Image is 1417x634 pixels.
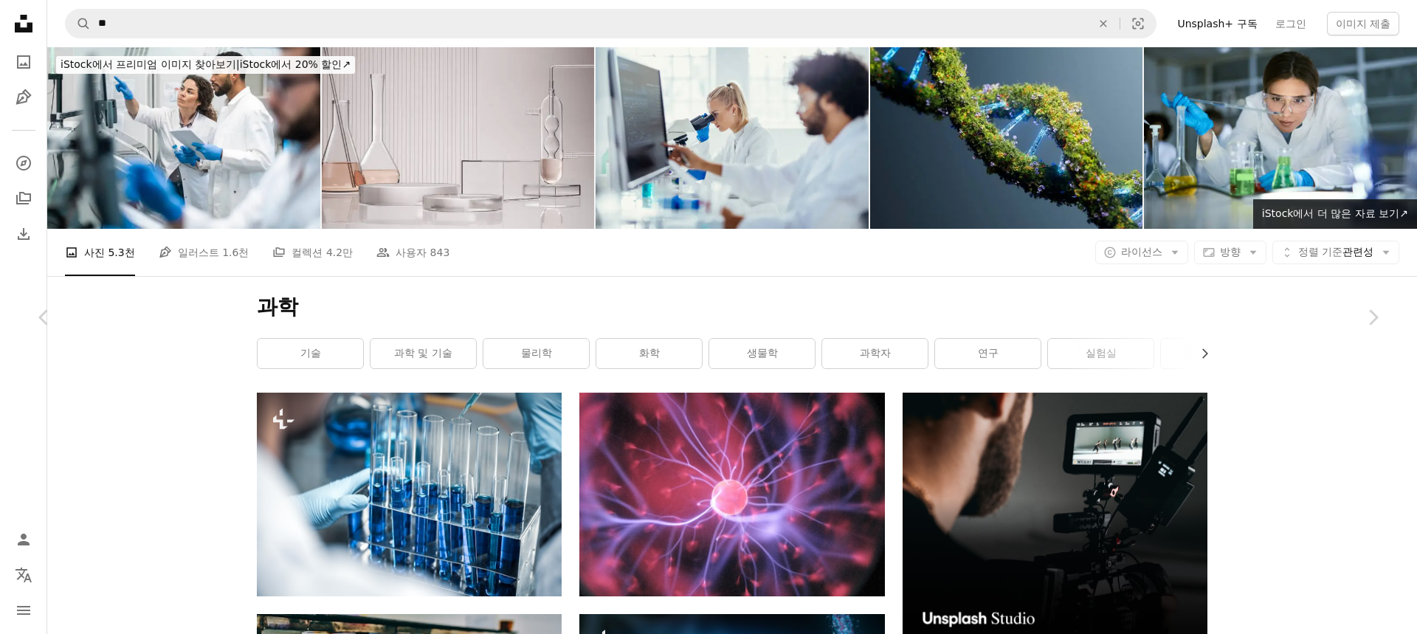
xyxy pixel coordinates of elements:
a: 컬렉션 [9,184,38,213]
a: 다운로드 내역 [9,219,38,249]
a: 보라색과 분홍색 플라즈마 볼 [579,488,884,501]
a: 생물학 [709,339,815,368]
a: 과학 및 기술 [370,339,476,368]
span: iStock에서 프리미엄 이미지 찾아보기 | [61,58,240,70]
a: 과학 연구실 [1161,339,1266,368]
button: 이미지 제출 [1327,12,1399,35]
a: 과학자 [822,339,928,368]
button: 시각적 검색 [1120,10,1156,38]
button: 목록을 오른쪽으로 스크롤 [1191,339,1207,368]
button: 정렬 기준관련성 [1272,241,1399,264]
a: iStock에서 더 많은 자료 보기↗ [1253,199,1417,229]
span: iStock에서 20% 할인 ↗ [61,58,351,70]
img: Female scientist examining liquid in laboratory. [1144,47,1417,229]
a: 일러스트 1.6천 [159,229,249,276]
span: 1.6천 [222,244,249,261]
button: 메뉴 [9,596,38,625]
button: Unsplash 검색 [66,10,91,38]
span: iStock에서 더 많은 자료 보기 ↗ [1262,207,1408,219]
span: 방향 [1220,246,1241,258]
form: 사이트 전체에서 이미지 찾기 [65,9,1156,38]
a: 다음 [1328,247,1417,388]
span: 관련성 [1298,245,1373,260]
a: 사진 [9,47,38,77]
a: 실험실 [1048,339,1154,368]
button: 방향 [1194,241,1266,264]
img: Cosmetic podium display with glass flask and cylinder equipment in medical science lab background... [322,47,595,229]
a: 연구 [935,339,1041,368]
a: 로그인 / 가입 [9,525,38,554]
img: 신중한 분석을 위한 다양한 실험실 동료 [47,47,320,229]
a: 실험실 유리 제품 과학 실험실 연구 개발 개념 [257,488,562,501]
span: 정렬 기준 [1298,246,1342,258]
img: 보라색과 분홍색 플라즈마 볼 [579,393,884,596]
a: 기술 [258,339,363,368]
a: 일러스트 [9,83,38,112]
a: 컬렉션 4.2만 [272,229,353,276]
button: 라이선스 [1095,241,1188,264]
a: Unsplash+ 구독 [1168,12,1266,35]
img: 다양한 실험실 동료들이 시료를 분석합니다. [596,47,869,229]
h1: 과학 [257,294,1207,320]
span: 라이선스 [1121,246,1162,258]
a: iStock에서 프리미엄 이미지 찾아보기|iStock에서 20% 할인↗ [47,47,364,83]
span: 843 [430,244,450,261]
button: 삭제 [1087,10,1120,38]
a: 물리학 [483,339,589,368]
img: 실험실 유리 제품 과학 실험실 연구 개발 개념 [257,393,562,596]
span: 4.2만 [326,244,353,261]
a: 화학 [596,339,702,368]
img: 지속가능한 인공지능 AI 에너지, 재생에너지원, 배터리 기술, 그린에너지, DNA [870,47,1143,229]
a: 로그인 [1266,12,1315,35]
a: 사용자 843 [376,229,449,276]
a: 탐색 [9,148,38,178]
button: 언어 [9,560,38,590]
